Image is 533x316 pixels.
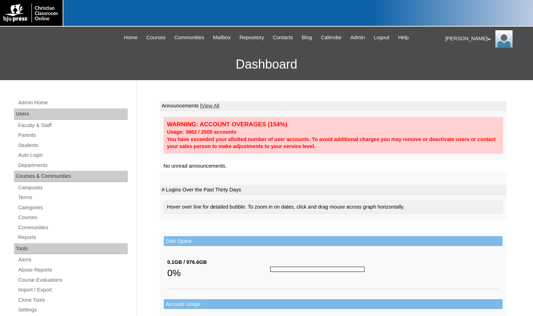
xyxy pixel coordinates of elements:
a: Departments [17,161,128,170]
a: Help [395,34,412,42]
div: Hover over line for detailed bubble. To zoom in on dates, click and drag mouse across graph horiz... [163,200,503,214]
h3: Dashboard [3,49,530,80]
span: Calendar [321,34,342,42]
span: Blog [302,34,312,42]
a: Calendar [317,34,345,42]
span: Repository [239,34,264,42]
span: Contacts [273,34,293,42]
span: Courses [146,34,166,42]
td: Announcements | [160,101,506,111]
a: Reports [17,233,128,242]
div: 0.1GB / 976.6GB [167,259,270,266]
span: Communities [174,34,204,42]
a: Blog [298,34,315,42]
a: Campuses [17,183,128,192]
strong: Usage: 3862 / 2500 accounts [167,129,237,135]
a: Home [120,34,141,42]
a: Students [17,141,128,150]
a: View All [202,103,219,108]
a: Terms [17,193,128,202]
div: WARNING: ACCOUNT OVERAGES (154%) [167,120,499,128]
a: Admin [347,34,369,42]
span: Home [124,34,138,42]
a: Clone Tools [17,296,128,304]
div: You have exceeded your allotted number of user accounts. To avoid additional charges you may remo... [167,136,499,150]
td: # Logins Over the Past Thirty Days [160,185,506,195]
div: Tools [14,243,128,254]
a: Communities [17,223,128,232]
img: logo-white.png [3,3,59,22]
a: Parents [17,131,128,140]
div: [PERSON_NAME] [446,30,526,48]
span: Admin [350,34,365,42]
a: Settings [17,306,128,314]
a: Mailbox [210,34,234,42]
div: Courses & Communities [14,171,128,182]
a: Admin Home [17,98,128,107]
a: Auto Login [17,151,128,160]
div: 0% [167,266,270,280]
a: Import / Export [17,286,128,294]
a: Courses [143,34,169,42]
a: Contacts [269,34,296,42]
a: Course Evaluations [17,276,128,285]
div: Users [14,108,128,120]
span: Mailbox [213,34,231,42]
a: Courses [17,213,128,222]
a: Alerts [17,255,128,264]
a: Faculty & Staff [17,121,128,130]
td: Account Usage [164,299,503,309]
img: Melanie Sevilla [495,30,513,48]
a: Repository [236,34,267,42]
span: Logout [374,34,390,42]
a: Categories [17,203,128,212]
a: Logout [370,34,393,42]
a: Abuse Reports [17,266,128,274]
td: No unread announcements. [160,160,506,173]
a: Communities [171,34,208,42]
td: Disk Space [164,236,503,246]
span: Help [398,34,409,42]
